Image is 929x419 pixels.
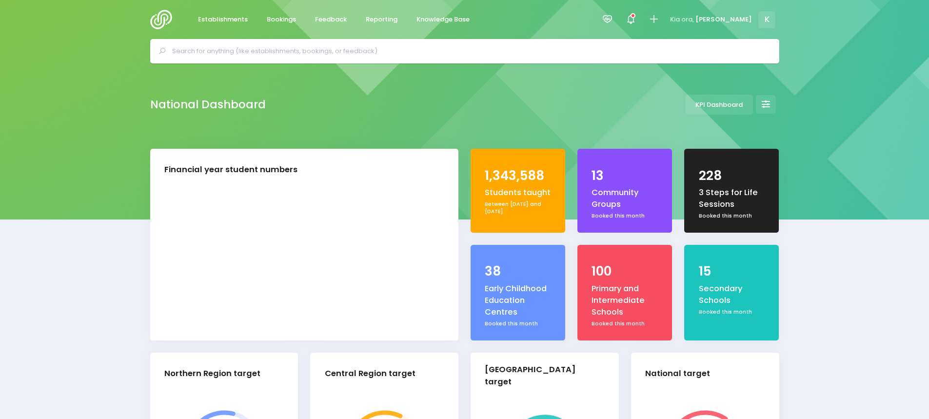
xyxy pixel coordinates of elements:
div: Students taught [485,187,551,199]
div: Booked this month [485,320,551,328]
div: Community Groups [592,187,658,211]
div: 3 Steps for Life Sessions [699,187,765,211]
span: K [758,11,775,28]
div: 38 [485,262,551,281]
div: 100 [592,262,658,281]
div: Secondary Schools [699,283,765,307]
span: Knowledge Base [416,15,470,24]
span: Reporting [366,15,397,24]
div: Central Region target [325,368,415,380]
h2: National Dashboard [150,98,266,111]
a: KPI Dashboard [686,95,753,115]
div: Booked this month [592,212,658,220]
a: Knowledge Base [409,10,478,29]
div: 13 [592,166,658,185]
a: Establishments [190,10,256,29]
span: Kia ora, [670,15,694,24]
input: Search for anything (like establishments, bookings, or feedback) [172,44,766,59]
div: Between [DATE] and [DATE] [485,200,551,216]
div: 1,343,588 [485,166,551,185]
a: Bookings [259,10,304,29]
span: Bookings [267,15,296,24]
div: Northern Region target [164,368,260,380]
span: Establishments [198,15,248,24]
div: [GEOGRAPHIC_DATA] target [485,364,596,388]
div: Booked this month [699,308,765,316]
a: Feedback [307,10,355,29]
div: Primary and Intermediate Schools [592,283,658,319]
div: Early Childhood Education Centres [485,283,551,319]
div: National target [645,368,710,380]
div: Financial year student numbers [164,164,297,176]
div: 228 [699,166,765,185]
div: Booked this month [699,212,765,220]
a: Reporting [358,10,406,29]
img: Logo [150,10,178,29]
div: Booked this month [592,320,658,328]
div: 15 [699,262,765,281]
span: Feedback [315,15,347,24]
span: [PERSON_NAME] [695,15,752,24]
